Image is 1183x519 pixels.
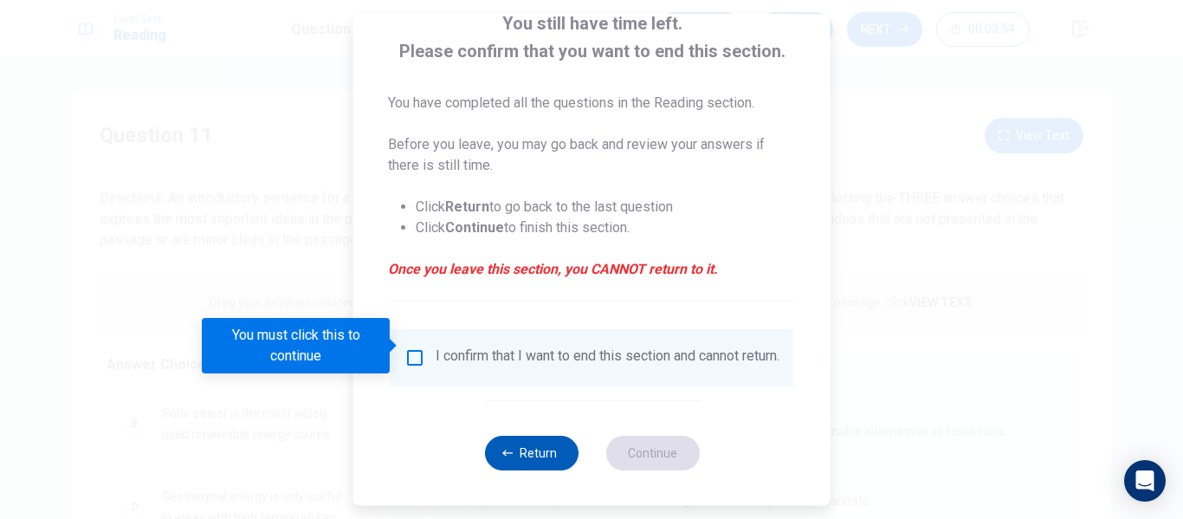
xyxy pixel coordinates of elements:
[388,259,796,280] em: Once you leave this section, you CANNOT return to it.
[202,318,390,373] div: You must click this to continue
[416,197,796,217] li: Click to go back to the last question
[388,134,796,176] p: Before you leave, you may go back and review your answers if there is still time.
[416,217,796,238] li: Click to finish this section.
[436,347,779,368] div: I confirm that I want to end this section and cannot return.
[404,347,425,368] span: You must click this to continue
[388,93,796,114] p: You have completed all the questions in the Reading section.
[388,10,796,65] span: You still have time left. Please confirm that you want to end this section.
[445,198,489,215] strong: Return
[445,219,504,236] strong: Continue
[484,436,578,470] button: Return
[605,436,699,470] button: Continue
[1124,460,1166,502] div: Open Intercom Messenger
